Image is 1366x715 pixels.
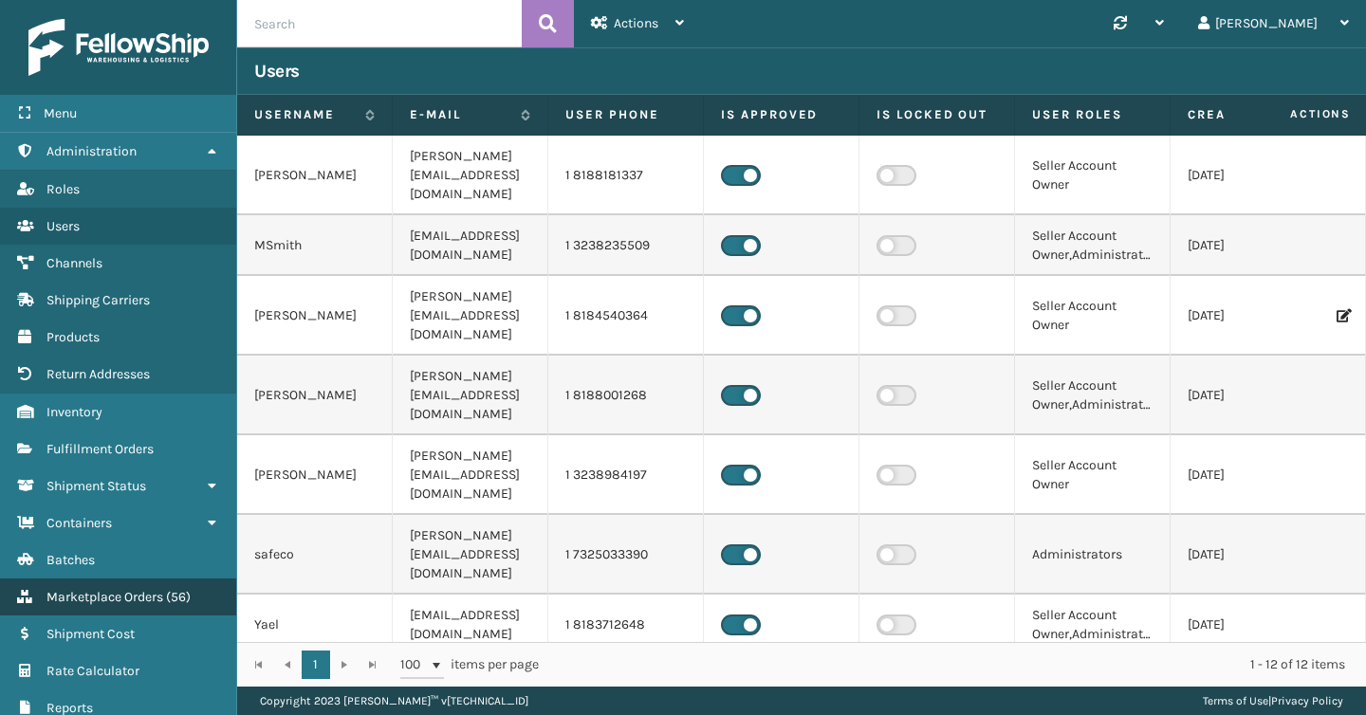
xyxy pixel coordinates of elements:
[46,589,163,605] span: Marketplace Orders
[548,435,704,515] td: 1 3238984197
[548,136,704,215] td: 1 8188181337
[393,435,548,515] td: [PERSON_NAME][EMAIL_ADDRESS][DOMAIN_NAME]
[46,143,137,159] span: Administration
[254,106,356,123] label: Username
[1188,106,1289,123] label: Created
[46,626,135,642] span: Shipment Cost
[1171,276,1326,356] td: [DATE] 12:09:24 pm
[1171,136,1326,215] td: [DATE] 06:55:07 am
[302,651,330,679] a: 1
[254,60,300,82] h3: Users
[28,19,209,76] img: logo
[565,655,1345,674] div: 1 - 12 of 12 items
[393,136,548,215] td: [PERSON_NAME][EMAIL_ADDRESS][DOMAIN_NAME]
[237,515,393,595] td: safeco
[46,441,154,457] span: Fulfillment Orders
[548,215,704,276] td: 1 3238235509
[46,255,102,271] span: Channels
[548,356,704,435] td: 1 8188001268
[410,106,511,123] label: E-mail
[393,215,548,276] td: [EMAIL_ADDRESS][DOMAIN_NAME]
[46,181,80,197] span: Roles
[1015,276,1171,356] td: Seller Account Owner
[46,515,112,531] span: Containers
[260,687,528,715] p: Copyright 2023 [PERSON_NAME]™ v [TECHNICAL_ID]
[166,589,191,605] span: ( 56 )
[46,366,150,382] span: Return Addresses
[1203,687,1343,715] div: |
[548,276,704,356] td: 1 8184540364
[565,106,686,123] label: User phone
[1171,356,1326,435] td: [DATE] 01:39:32 pm
[237,276,393,356] td: [PERSON_NAME]
[46,404,102,420] span: Inventory
[393,515,548,595] td: [PERSON_NAME][EMAIL_ADDRESS][DOMAIN_NAME]
[46,292,150,308] span: Shipping Carriers
[548,515,704,595] td: 1 7325033390
[1337,309,1348,322] i: Edit
[548,595,704,655] td: 1 8183712648
[44,105,77,121] span: Menu
[877,106,997,123] label: Is Locked Out
[46,478,146,494] span: Shipment Status
[237,435,393,515] td: [PERSON_NAME]
[46,329,100,345] span: Products
[237,356,393,435] td: [PERSON_NAME]
[1171,595,1326,655] td: [DATE] 01:40:45 pm
[1015,215,1171,276] td: Seller Account Owner,Administrators
[1015,515,1171,595] td: Administrators
[400,651,539,679] span: items per page
[46,552,95,568] span: Batches
[237,136,393,215] td: [PERSON_NAME]
[1230,99,1362,130] span: Actions
[614,15,658,31] span: Actions
[393,276,548,356] td: [PERSON_NAME][EMAIL_ADDRESS][DOMAIN_NAME]
[400,655,429,674] span: 100
[393,595,548,655] td: [EMAIL_ADDRESS][DOMAIN_NAME]
[46,218,80,234] span: Users
[393,356,548,435] td: [PERSON_NAME][EMAIL_ADDRESS][DOMAIN_NAME]
[1171,515,1326,595] td: [DATE] 08:52:48 am
[1271,694,1343,707] a: Privacy Policy
[237,215,393,276] td: MSmith
[1015,356,1171,435] td: Seller Account Owner,Administrators
[1171,215,1326,276] td: [DATE] 09:00:09 pm
[1015,595,1171,655] td: Seller Account Owner,Administrators
[46,663,139,679] span: Rate Calculator
[1171,435,1326,515] td: [DATE] 03:04:08 pm
[1015,435,1171,515] td: Seller Account Owner
[1015,136,1171,215] td: Seller Account Owner
[1203,694,1268,707] a: Terms of Use
[237,595,393,655] td: Yael
[1032,106,1153,123] label: User Roles
[721,106,841,123] label: Is Approved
